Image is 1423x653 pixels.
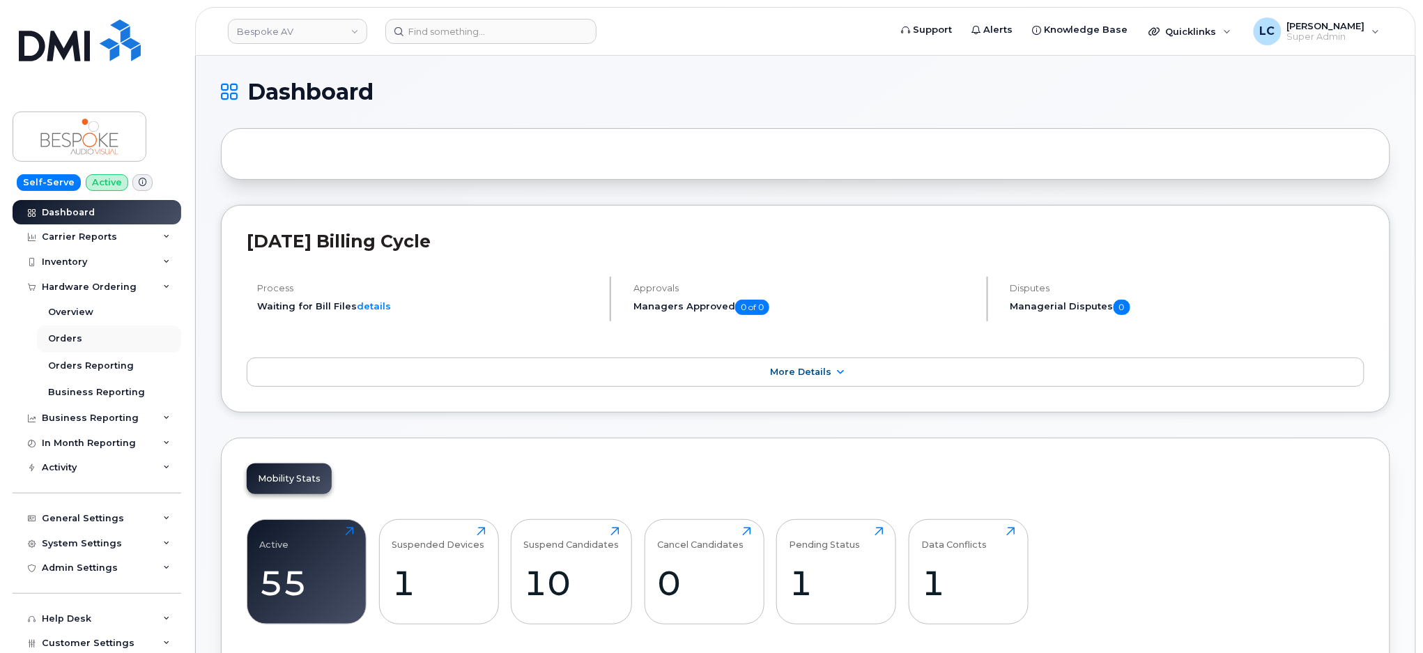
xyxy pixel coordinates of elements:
[247,82,374,102] span: Dashboard
[257,283,598,293] h4: Process
[260,527,289,550] div: Active
[260,527,354,616] a: Active55
[790,562,884,604] div: 1
[921,527,987,550] div: Data Conflicts
[260,562,354,604] div: 55
[524,527,620,616] a: Suspend Candidates10
[247,231,1364,252] h2: [DATE] Billing Cycle
[633,283,974,293] h4: Approvals
[657,527,751,616] a: Cancel Candidates0
[392,527,484,550] div: Suspended Devices
[1010,283,1364,293] h4: Disputes
[921,527,1015,616] a: Data Conflicts1
[657,527,744,550] div: Cancel Candidates
[392,527,486,616] a: Suspended Devices1
[357,300,391,312] a: details
[524,527,620,550] div: Suspend Candidates
[392,562,486,604] div: 1
[790,527,884,616] a: Pending Status1
[770,367,831,377] span: More Details
[1114,300,1130,315] span: 0
[735,300,769,315] span: 0 of 0
[790,527,861,550] div: Pending Status
[524,562,620,604] div: 10
[1010,300,1364,315] h5: Managerial Disputes
[921,562,1015,604] div: 1
[257,300,598,313] li: Waiting for Bill Files
[633,300,974,315] h5: Managers Approved
[657,562,751,604] div: 0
